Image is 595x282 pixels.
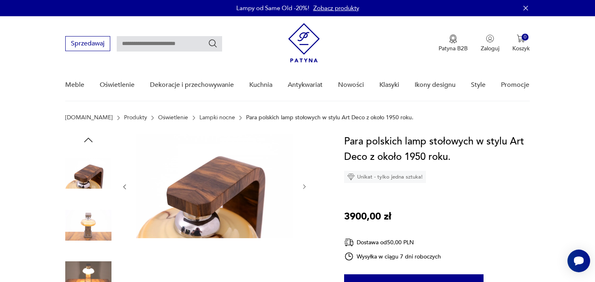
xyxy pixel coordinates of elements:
[288,23,320,62] img: Patyna - sklep z meblami i dekoracjami vintage
[344,237,441,248] div: Dostawa od 50,00 PLN
[344,209,391,224] p: 3900,00 zł
[208,39,218,48] button: Szukaj
[347,173,355,181] img: Ikona diamentu
[65,150,111,196] img: Zdjęcie produktu Para polskich lamp stołowych w stylu Art Deco z około 1950 roku.
[236,4,309,12] p: Lampy od Same Old -20%!
[65,36,110,51] button: Sprzedawaj
[65,114,113,121] a: [DOMAIN_NAME]
[344,171,426,183] div: Unikat - tylko jedna sztuka!
[65,41,110,47] a: Sprzedawaj
[150,69,234,101] a: Dekoracje i przechowywanie
[158,114,188,121] a: Oświetlenie
[344,252,441,261] div: Wysyłka w ciągu 7 dni roboczych
[439,34,468,52] button: Patyna B2B
[522,34,529,41] div: 0
[439,34,468,52] a: Ikona medaluPatyna B2B
[567,250,590,272] iframe: Smartsupp widget button
[449,34,457,43] img: Ikona medalu
[124,114,147,121] a: Produkty
[415,69,456,101] a: Ikony designu
[512,34,530,52] button: 0Koszyk
[512,45,530,52] p: Koszyk
[288,69,323,101] a: Antykwariat
[344,134,530,165] h1: Para polskich lamp stołowych w stylu Art Deco z około 1950 roku.
[338,69,364,101] a: Nowości
[249,69,272,101] a: Kuchnia
[65,69,84,101] a: Meble
[481,34,499,52] button: Zaloguj
[481,45,499,52] p: Zaloguj
[471,69,486,101] a: Style
[65,202,111,248] img: Zdjęcie produktu Para polskich lamp stołowych w stylu Art Deco z około 1950 roku.
[517,34,525,43] img: Ikona koszyka
[379,69,399,101] a: Klasyki
[246,114,413,121] p: Para polskich lamp stołowych w stylu Art Deco z około 1950 roku.
[199,114,235,121] a: Lampki nocne
[100,69,135,101] a: Oświetlenie
[501,69,529,101] a: Promocje
[344,237,354,248] img: Ikona dostawy
[136,134,293,238] img: Zdjęcie produktu Para polskich lamp stołowych w stylu Art Deco z około 1950 roku.
[439,45,468,52] p: Patyna B2B
[486,34,494,43] img: Ikonka użytkownika
[313,4,359,12] a: Zobacz produkty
